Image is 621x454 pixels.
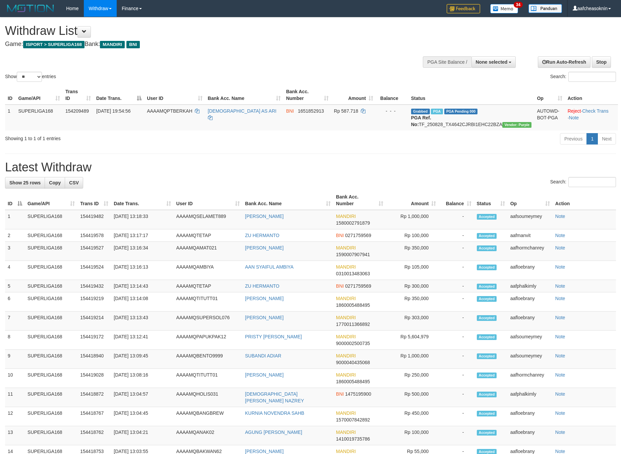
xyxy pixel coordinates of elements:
[111,280,173,292] td: [DATE] 13:14:43
[111,407,173,426] td: [DATE] 13:04:45
[336,220,370,226] span: Copy 1580002791879 to clipboard
[508,388,553,407] td: aafphalkimly
[477,411,497,416] span: Accepted
[490,4,518,13] img: Button%20Memo.svg
[245,391,304,403] a: [DEMOGRAPHIC_DATA][PERSON_NAME] NAZREY
[77,369,111,388] td: 154419028
[508,331,553,350] td: aafsoumeymey
[477,284,497,289] span: Accepted
[555,410,565,416] a: Note
[386,311,439,331] td: Rp 303,000
[508,280,553,292] td: aafphalkimly
[111,426,173,445] td: [DATE] 13:04:21
[336,214,356,219] span: MANDIRI
[25,280,77,292] td: SUPERLIGA168
[514,2,523,8] span: 34
[439,350,474,369] td: -
[336,252,370,257] span: Copy 1590007907941 to clipboard
[336,410,356,416] span: MANDIRI
[5,105,16,130] td: 1
[439,426,474,445] td: -
[147,108,192,114] span: AAAAMQPTBERKAH
[111,331,173,350] td: [DATE] 13:12:41
[111,388,173,407] td: [DATE] 13:04:57
[245,315,284,320] a: [PERSON_NAME]
[439,261,474,280] td: -
[5,177,45,188] a: Show 25 rows
[245,430,302,435] a: AGUNG [PERSON_NAME]
[508,311,553,331] td: aafloebrany
[25,350,77,369] td: SUPERLIGA168
[245,245,284,250] a: [PERSON_NAME]
[298,108,324,114] span: Copy 1651852913 to clipboard
[386,210,439,229] td: Rp 1,000,000
[534,86,565,105] th: Op: activate to sort column ascending
[63,86,94,105] th: Trans ID: activate to sort column ascending
[386,229,439,242] td: Rp 100,000
[5,41,407,48] h4: Game: Bank:
[111,191,173,210] th: Date Trans.: activate to sort column ascending
[336,271,370,276] span: Copy 0310013483063 to clipboard
[508,229,553,242] td: aafmanvit
[77,311,111,331] td: 154419214
[25,369,77,388] td: SUPERLIGA168
[423,56,471,68] div: PGA Site Balance /
[5,407,25,426] td: 12
[77,407,111,426] td: 154418767
[477,214,497,220] span: Accepted
[508,261,553,280] td: aafloebrany
[386,426,439,445] td: Rp 100,000
[550,177,616,187] label: Search:
[477,373,497,378] span: Accepted
[439,331,474,350] td: -
[5,331,25,350] td: 8
[386,369,439,388] td: Rp 250,000
[336,322,370,327] span: Copy 1770011366892 to clipboard
[439,311,474,331] td: -
[174,242,242,261] td: AAAAMQAMAT021
[77,210,111,229] td: 154419482
[444,109,478,114] span: PGA Pending
[477,334,497,340] span: Accepted
[25,311,77,331] td: SUPERLIGA168
[25,229,77,242] td: SUPERLIGA168
[555,372,565,378] a: Note
[174,261,242,280] td: AAAAMQAMBIYA
[245,410,304,416] a: KURNIA NOVENDRA SAHB
[477,233,497,239] span: Accepted
[174,426,242,445] td: AAAAMQANAK02
[336,436,370,442] span: Copy 1410019735786 to clipboard
[45,177,65,188] a: Copy
[336,296,356,301] span: MANDIRI
[245,296,284,301] a: [PERSON_NAME]
[111,210,173,229] td: [DATE] 13:18:33
[508,242,553,261] td: aafhormchanrey
[408,105,534,130] td: TF_250828_TX4642CJRBI1EHC22BZA
[508,292,553,311] td: aafloebrany
[245,214,284,219] a: [PERSON_NAME]
[100,41,125,48] span: MANDIRI
[508,369,553,388] td: aafhormchanrey
[345,283,371,289] span: Copy 0271759569 to clipboard
[5,280,25,292] td: 5
[336,264,356,270] span: MANDIRI
[77,191,111,210] th: Trans ID: activate to sort column ascending
[411,109,430,114] span: Grabbed
[555,245,565,250] a: Note
[245,264,293,270] a: AAN SYAIFUL AMBIYA
[439,242,474,261] td: -
[336,334,356,339] span: MANDIRI
[25,292,77,311] td: SUPERLIGA168
[5,242,25,261] td: 3
[5,210,25,229] td: 1
[476,59,508,65] span: None selected
[96,108,130,114] span: [DATE] 19:54:56
[242,191,333,210] th: Bank Acc. Name: activate to sort column ascending
[508,210,553,229] td: aafsoumeymey
[77,292,111,311] td: 154419219
[439,369,474,388] td: -
[431,109,443,114] span: Marked by aafchhiseyha
[5,72,56,82] label: Show entries
[336,315,356,320] span: MANDIRI
[5,261,25,280] td: 4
